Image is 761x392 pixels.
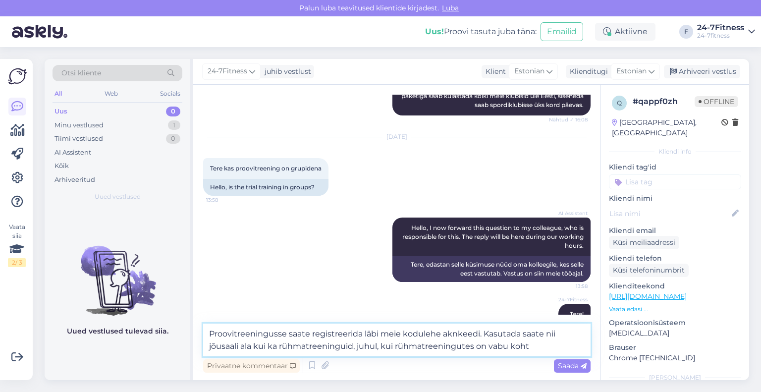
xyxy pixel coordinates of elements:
[54,148,91,158] div: AI Assistent
[609,292,687,301] a: [URL][DOMAIN_NAME]
[609,162,741,172] p: Kliendi tag'id
[67,326,168,336] p: Uued vestlused tulevad siia.
[439,3,462,12] span: Luba
[609,373,741,382] div: [PERSON_NAME]
[617,99,622,107] span: q
[633,96,695,108] div: # qappf0zh
[697,32,744,40] div: 24-7fitness
[54,175,95,185] div: Arhiveeritud
[203,324,591,356] textarea: Proovitreeningusse saate registreerida läbi meie kodulehe aknkeedi. Kasutada saate nii jõusaali a...
[95,192,141,201] span: Uued vestlused
[595,23,655,41] div: Aktiivne
[402,224,585,249] span: Hello, I now forward this question to my colleague, who is responsible for this. The reply will b...
[8,223,26,267] div: Vaata siia
[166,107,180,116] div: 0
[609,353,741,363] p: Chrome [TECHNICAL_ID]
[609,264,689,277] div: Küsi telefoninumbrit
[54,107,67,116] div: Uus
[54,134,103,144] div: Tiimi vestlused
[158,87,182,100] div: Socials
[609,328,741,338] p: [MEDICAL_DATA]
[541,22,583,41] button: Emailid
[168,120,180,130] div: 1
[208,66,247,77] span: 24-7Fitness
[425,26,537,38] div: Proovi tasuta juba täna:
[679,25,693,39] div: F
[612,117,721,138] div: [GEOGRAPHIC_DATA], [GEOGRAPHIC_DATA]
[566,66,608,77] div: Klienditugi
[203,359,300,373] div: Privaatne kommentaar
[550,210,588,217] span: AI Assistent
[425,27,444,36] b: Uus!
[514,66,544,77] span: Estonian
[54,161,69,171] div: Kõik
[609,305,741,314] p: Vaata edasi ...
[8,67,27,86] img: Askly Logo
[609,236,679,249] div: Küsi meiliaadressi
[609,193,741,204] p: Kliendi nimi
[609,281,741,291] p: Klienditeekond
[549,116,588,123] span: Nähtud ✓ 16:08
[664,65,740,78] div: Arhiveeri vestlus
[53,87,64,100] div: All
[166,134,180,144] div: 0
[609,208,730,219] input: Lisa nimi
[550,296,588,303] span: 24-7Fitness
[392,256,591,282] div: Tere, edastan selle küsimuse nüüd oma kolleegile, kes selle eest vastutab. Vastus on siin meie tö...
[697,24,755,40] a: 24-7Fitness24-7fitness
[261,66,311,77] div: juhib vestlust
[103,87,120,100] div: Web
[695,96,738,107] span: Offline
[203,132,591,141] div: [DATE]
[482,66,506,77] div: Klient
[609,174,741,189] input: Lisa tag
[54,120,104,130] div: Minu vestlused
[609,225,741,236] p: Kliendi email
[61,68,101,78] span: Otsi kliente
[609,342,741,353] p: Brauser
[558,361,587,370] span: Saada
[550,282,588,290] span: 13:58
[570,310,584,318] span: Tere!
[609,253,741,264] p: Kliendi telefon
[210,165,322,172] span: Tere kas proovitreening on grupidena
[8,258,26,267] div: 2 / 3
[206,196,243,204] span: 13:58
[697,24,744,32] div: 24-7Fitness
[616,66,647,77] span: Estonian
[203,179,328,196] div: Hello, is the trial training in groups?
[45,228,190,317] img: No chats
[609,318,741,328] p: Operatsioonisüsteem
[609,147,741,156] div: Kliendi info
